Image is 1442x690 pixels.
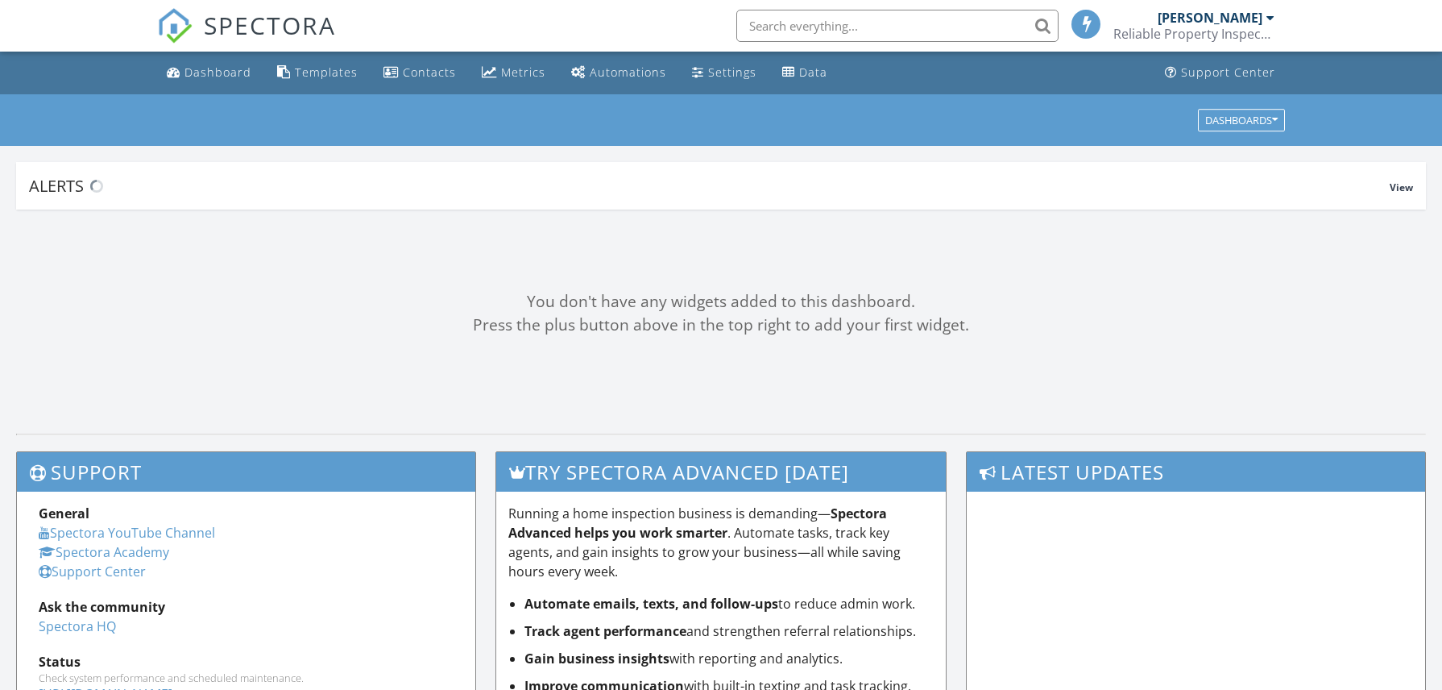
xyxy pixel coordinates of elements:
a: Support Center [1158,58,1282,88]
span: View [1390,181,1413,194]
li: with reporting and analytics. [524,649,933,668]
a: Spectora Academy [39,543,169,561]
div: Ask the community [39,597,454,617]
a: Settings [686,58,763,88]
div: Metrics [501,64,545,80]
p: Running a home inspection business is demanding— . Automate tasks, track key agents, and gain ins... [508,504,933,581]
div: Automations [590,64,666,80]
strong: Spectora Advanced helps you work smarter [508,505,887,542]
a: Automations (Basic) [565,58,673,88]
strong: Track agent performance [524,622,686,640]
input: Search everything... [736,10,1059,42]
button: Dashboards [1198,109,1285,131]
a: Spectora YouTube Channel [39,524,215,542]
a: Spectora HQ [39,617,116,635]
div: Check system performance and scheduled maintenance. [39,671,454,684]
li: to reduce admin work. [524,594,933,613]
div: Press the plus button above in the top right to add your first widget. [16,314,1426,337]
div: You don't have any widgets added to this dashboard. [16,290,1426,314]
span: SPECTORA [204,8,336,42]
div: Settings [708,64,756,80]
a: Data [776,58,834,88]
div: Reliable Property Inspections of WNY, LLC [1113,26,1274,42]
div: Dashboards [1205,114,1278,126]
div: Support Center [1181,64,1275,80]
a: Templates [271,58,364,88]
strong: Gain business insights [524,650,669,667]
div: [PERSON_NAME] [1158,10,1262,26]
a: SPECTORA [157,22,336,56]
a: Metrics [475,58,552,88]
div: Templates [295,64,358,80]
h3: Latest Updates [967,452,1425,492]
a: Contacts [377,58,462,88]
div: Status [39,652,454,671]
img: The Best Home Inspection Software - Spectora [157,8,193,44]
h3: Support [17,452,475,492]
strong: General [39,505,89,522]
div: Alerts [29,175,1390,197]
h3: Try spectora advanced [DATE] [496,452,945,492]
div: Contacts [403,64,456,80]
strong: Automate emails, texts, and follow-ups [524,595,778,613]
a: Dashboard [160,58,258,88]
li: and strengthen referral relationships. [524,621,933,641]
div: Data [799,64,827,80]
div: Dashboard [184,64,251,80]
a: Support Center [39,563,146,580]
